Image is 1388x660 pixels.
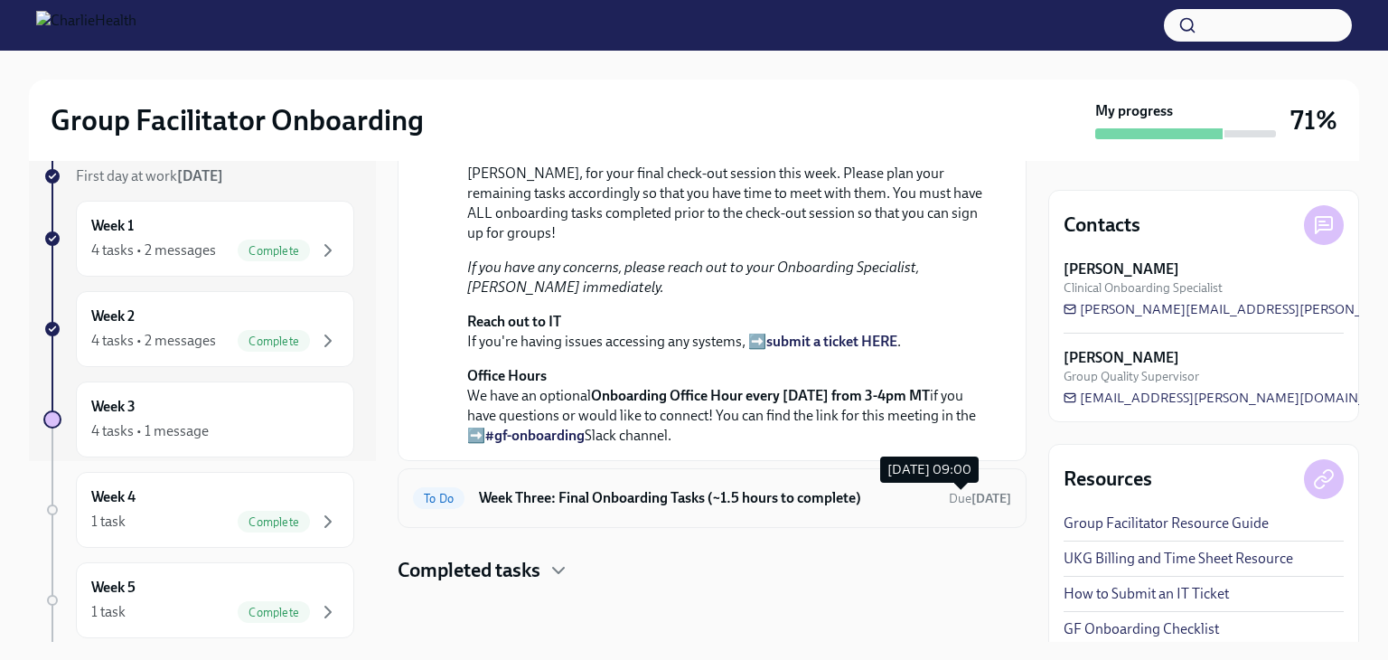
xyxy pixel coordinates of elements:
h6: Week 5 [91,578,136,598]
p: If you're having issues accessing any systems, ➡️ . [467,312,982,352]
a: submit a ticket HERE [766,333,897,350]
h6: Week Three: Final Onboarding Tasks (~1.5 hours to complete) [479,488,934,508]
a: Group Facilitator Resource Guide [1064,514,1269,533]
a: First day at work[DATE] [43,166,354,186]
h2: Group Facilitator Onboarding [51,102,424,138]
p: Please note: You are required to meet with your Onboarding Specialist, [PERSON_NAME], for your fi... [467,144,982,243]
span: Group Quality Supervisor [1064,368,1199,385]
strong: [PERSON_NAME] [1064,259,1179,279]
a: GF Onboarding Checklist [1064,619,1219,639]
a: How to Submit an IT Ticket [1064,584,1229,604]
strong: [DATE] [177,167,223,184]
strong: Office Hours [467,367,547,384]
em: If you have any concerns, please reach out to your Onboarding Specialist, [PERSON_NAME] immediately. [467,259,919,296]
h6: Week 3 [91,397,136,417]
div: 4 tasks • 2 messages [91,240,216,260]
strong: My progress [1095,101,1173,121]
a: Week 34 tasks • 1 message [43,382,354,457]
div: 4 tasks • 2 messages [91,331,216,351]
h4: Contacts [1064,212,1140,239]
div: 4 tasks • 1 message [91,421,209,441]
h3: 71% [1290,104,1337,137]
strong: [DATE] [971,491,1011,506]
span: Complete [238,606,310,619]
h4: Completed tasks [398,557,540,584]
a: #gf-onboarding [485,427,585,444]
span: Complete [238,244,310,258]
a: Week 41 taskComplete [43,472,354,548]
span: First day at work [76,167,223,184]
span: Clinical Onboarding Specialist [1064,279,1223,297]
span: Complete [238,515,310,529]
span: To Do [413,492,464,505]
strong: Onboarding Office Hour every [DATE] from 3-4pm MT [591,387,930,404]
span: Complete [238,335,310,348]
div: Completed tasks [398,557,1027,584]
h4: Resources [1064,466,1152,493]
a: Week 14 tasks • 2 messagesComplete [43,201,354,277]
p: We have an optional if you have questions or would like to connect! You can find the link for thi... [467,366,982,446]
strong: Reach out to IT [467,313,561,330]
div: 1 task [91,512,126,532]
a: To DoWeek Three: Final Onboarding Tasks (~1.5 hours to complete)Due[DATE] [413,484,1011,513]
div: 1 task [91,602,126,622]
a: Week 24 tasks • 2 messagesComplete [43,291,354,367]
a: Week 51 taskComplete [43,562,354,638]
strong: [PERSON_NAME] [1064,348,1179,368]
img: CharlieHealth [36,11,136,40]
span: Due [949,491,1011,506]
h6: Week 2 [91,306,135,326]
h6: Week 4 [91,487,136,507]
a: UKG Billing and Time Sheet Resource [1064,549,1293,569]
h6: Week 1 [91,216,134,236]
